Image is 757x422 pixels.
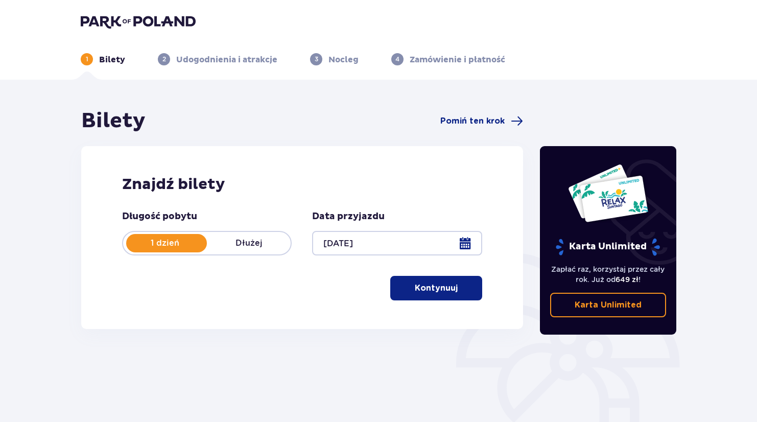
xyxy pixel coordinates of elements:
p: 1 [86,55,88,64]
p: Dłużej [207,238,291,249]
h2: Znajdź bilety [122,175,482,194]
div: 1Bilety [81,53,125,65]
span: Pomiń ten krok [440,115,505,127]
p: Bilety [99,54,125,65]
div: 2Udogodnienia i atrakcje [158,53,277,65]
p: Karta Unlimited [575,299,642,311]
span: 649 zł [616,275,638,284]
img: Dwie karty całoroczne do Suntago z napisem 'UNLIMITED RELAX', na białym tle z tropikalnymi liśćmi... [567,163,649,223]
div: 3Nocleg [310,53,359,65]
a: Karta Unlimited [550,293,667,317]
p: 3 [315,55,318,64]
p: Data przyjazdu [312,210,385,223]
div: 4Zamówienie i płatność [391,53,505,65]
p: Karta Unlimited [555,238,661,256]
p: Nocleg [328,54,359,65]
p: Zamówienie i płatność [410,54,505,65]
img: Park of Poland logo [81,14,196,29]
p: 4 [395,55,399,64]
p: 2 [162,55,166,64]
p: Kontynuuj [415,283,458,294]
p: Zapłać raz, korzystaj przez cały rok. Już od ! [550,264,667,285]
h1: Bilety [81,108,146,134]
p: 1 dzień [123,238,207,249]
p: Udogodnienia i atrakcje [176,54,277,65]
p: Długość pobytu [122,210,197,223]
button: Kontynuuj [390,276,482,300]
a: Pomiń ten krok [440,115,523,127]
